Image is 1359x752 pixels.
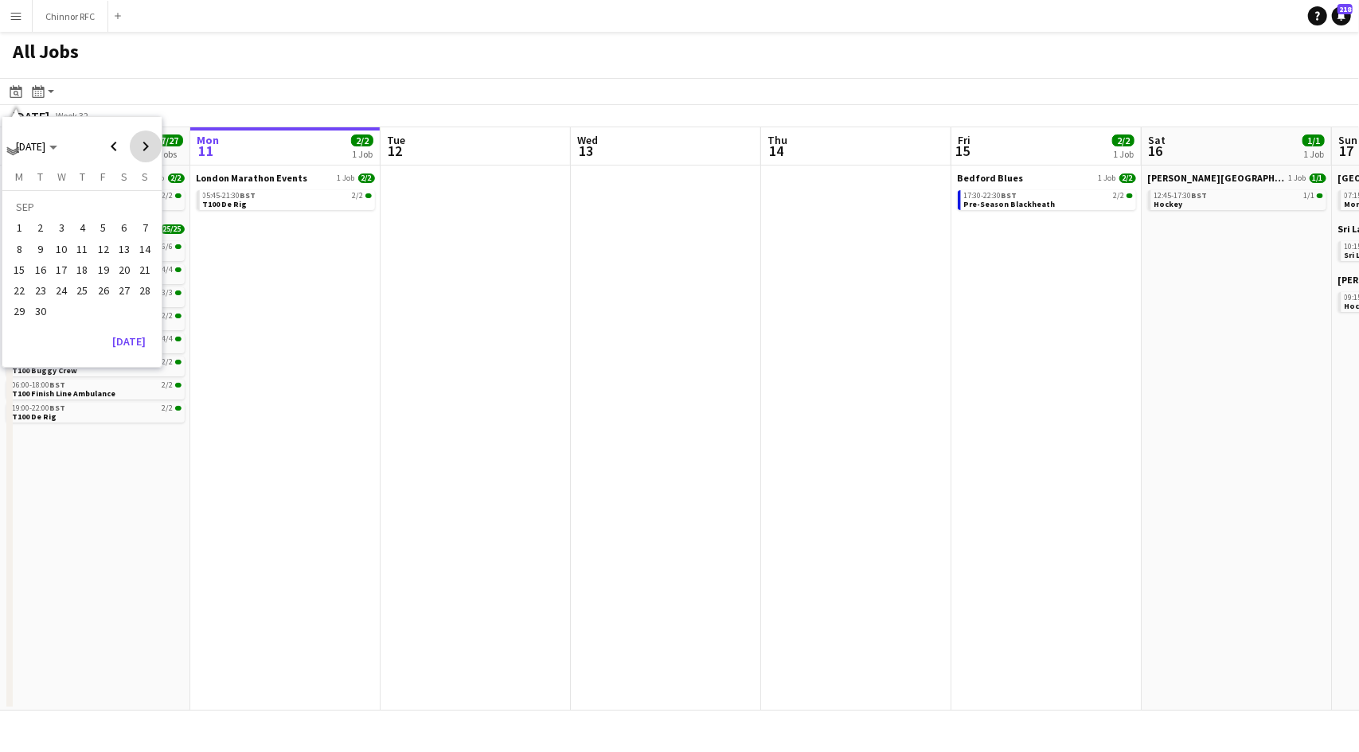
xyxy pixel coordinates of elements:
span: BST [50,380,66,390]
button: 19-09-2025 [92,259,113,280]
span: 2/2 [162,192,174,200]
span: 25/25 [160,224,185,234]
span: 2/2 [162,312,174,320]
span: 1/1 [1304,192,1315,200]
a: 218 [1332,6,1351,25]
span: Sat [1148,133,1166,147]
span: Thu [767,133,787,147]
span: 05:45-21:30 [203,192,256,200]
button: [DATE] [106,329,152,354]
span: Fri [958,133,970,147]
button: 16-09-2025 [30,259,51,280]
span: 3/3 [162,289,174,297]
button: 29-09-2025 [9,301,29,321]
span: 1/1 [1317,193,1323,198]
a: 19:00-22:00BST2/2T100 De Rig [13,403,182,421]
button: 02-09-2025 [30,217,51,238]
button: 14-09-2025 [135,239,155,259]
span: 12:45-17:30 [1154,192,1208,200]
span: 12 [94,240,113,259]
button: Choose month and year [10,132,64,161]
span: T [80,169,85,184]
button: 13-09-2025 [114,239,135,259]
span: 16 [1146,142,1166,160]
span: 6/6 [162,243,174,251]
span: 4/4 [175,267,182,272]
span: 2/2 [365,193,372,198]
span: 27 [115,281,134,300]
span: 17:30-22:30 [964,192,1017,200]
span: Sun [1338,133,1357,147]
span: 19:00-22:00 [13,404,66,412]
span: T100 De Rig [203,199,248,209]
button: 18-09-2025 [72,259,92,280]
button: 07-09-2025 [135,217,155,238]
button: 11-09-2025 [72,239,92,259]
span: 4/4 [175,337,182,341]
span: T100 De Rig [13,411,57,422]
span: Bedford Blues [958,172,1024,184]
button: 30-09-2025 [30,301,51,321]
button: 28-09-2025 [135,280,155,301]
span: 3/3 [175,290,182,295]
span: M [15,169,23,184]
a: 17:30-22:30BST2/2Pre-Season Blackheath [964,190,1133,208]
button: 25-09-2025 [72,280,92,301]
button: 06-09-2025 [114,217,135,238]
span: T [37,169,43,184]
span: F [100,169,106,184]
a: London Marathon Events1 Job2/2 [197,172,375,184]
a: 06:00-18:00BST2/2T100 Finish Line Ambulance [13,380,182,398]
span: 2/2 [1119,173,1136,183]
span: 4/4 [162,266,174,274]
button: Chinnor RFC [33,1,108,32]
span: 2/2 [175,383,182,388]
span: Hockey [1154,199,1183,209]
span: 28 [135,281,154,300]
span: 17 [52,260,71,279]
button: 22-09-2025 [9,280,29,301]
button: 23-09-2025 [30,280,51,301]
button: 01-09-2025 [9,217,29,238]
span: BST [50,403,66,413]
button: 26-09-2025 [92,280,113,301]
span: 2/2 [175,360,182,364]
span: Wed [577,133,598,147]
span: 2/2 [1114,192,1125,200]
button: 17-09-2025 [51,259,72,280]
span: 2/2 [358,173,375,183]
span: BST [240,190,256,201]
span: 1 Job [338,173,355,183]
button: 10-09-2025 [51,239,72,259]
span: 3 [52,219,71,238]
button: 09-09-2025 [30,239,51,259]
span: 13 [115,240,134,259]
button: Next month [130,131,162,162]
span: 4 [72,219,92,238]
a: 05:45-21:30BST2/2T100 De Rig [203,190,372,208]
button: 05-09-2025 [92,217,113,238]
span: Tue [387,133,405,147]
span: 27/27 [151,134,183,146]
span: 06:00-18:00 [13,381,66,389]
span: 4/4 [162,335,174,343]
span: 6 [115,219,134,238]
span: 2/2 [168,173,185,183]
td: SEP [9,197,155,217]
span: 2/2 [1112,134,1134,146]
span: 10 [52,240,71,259]
span: 2/2 [175,406,182,411]
span: 20 [115,260,134,279]
div: London Marathon Events1 Job2/205:45-21:30BST2/2T100 De Rig [197,172,375,213]
span: BST [1192,190,1208,201]
span: 24 [52,281,71,300]
span: 2/2 [1127,193,1133,198]
button: 03-09-2025 [51,217,72,238]
span: 1/1 [1302,134,1325,146]
span: 26 [94,281,113,300]
span: 11 [72,240,92,259]
div: 1 Job [1303,148,1324,160]
span: 2/2 [162,358,174,366]
span: 14 [135,240,154,259]
span: T100 Buggy Crew [13,365,78,376]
